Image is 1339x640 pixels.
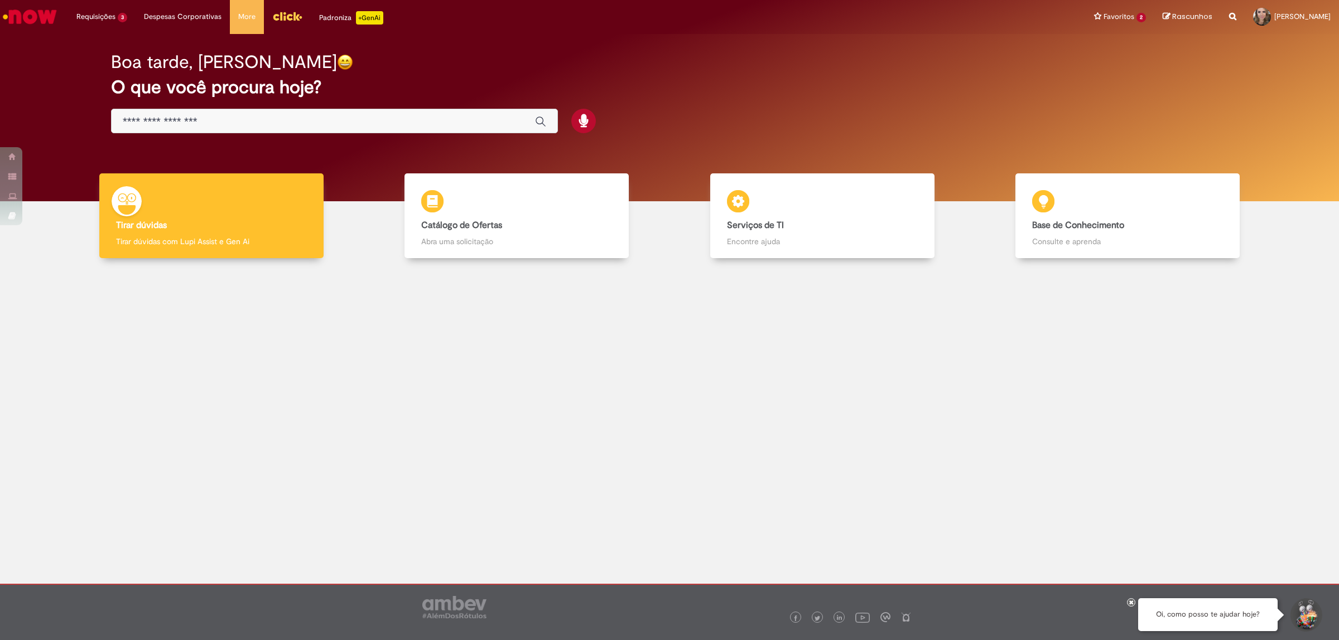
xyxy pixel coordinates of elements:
img: logo_footer_ambev_rotulo_gray.png [422,596,487,618]
div: Padroniza [319,11,383,25]
span: Requisições [76,11,115,22]
h2: O que você procura hoje? [111,77,1228,97]
b: Base de Conhecimento [1032,220,1124,231]
a: Rascunhos [1163,12,1212,22]
img: logo_footer_twitter.png [815,615,820,621]
p: Consulte e aprenda [1032,236,1223,247]
p: +GenAi [356,11,383,25]
span: Rascunhos [1172,11,1212,22]
img: logo_footer_facebook.png [793,615,798,621]
span: [PERSON_NAME] [1274,12,1331,21]
span: Despesas Corporativas [144,11,221,22]
a: Catálogo de Ofertas Abra uma solicitação [364,173,670,259]
span: Favoritos [1104,11,1134,22]
a: Tirar dúvidas Tirar dúvidas com Lupi Assist e Gen Ai [59,173,364,259]
span: More [238,11,256,22]
b: Catálogo de Ofertas [421,220,502,231]
b: Tirar dúvidas [116,220,167,231]
button: Iniciar Conversa de Suporte [1289,598,1322,632]
b: Serviços de TI [727,220,784,231]
img: logo_footer_youtube.png [855,610,870,624]
img: logo_footer_naosei.png [901,612,911,622]
img: ServiceNow [1,6,59,28]
div: Oi, como posso te ajudar hoje? [1138,598,1278,631]
img: logo_footer_workplace.png [880,612,890,622]
span: 2 [1136,13,1146,22]
img: happy-face.png [337,54,353,70]
h2: Boa tarde, [PERSON_NAME] [111,52,337,72]
img: logo_footer_linkedin.png [837,615,842,622]
p: Encontre ajuda [727,236,918,247]
a: Base de Conhecimento Consulte e aprenda [975,173,1281,259]
a: Serviços de TI Encontre ajuda [669,173,975,259]
p: Tirar dúvidas com Lupi Assist e Gen Ai [116,236,307,247]
span: 3 [118,13,127,22]
img: click_logo_yellow_360x200.png [272,8,302,25]
p: Abra uma solicitação [421,236,612,247]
